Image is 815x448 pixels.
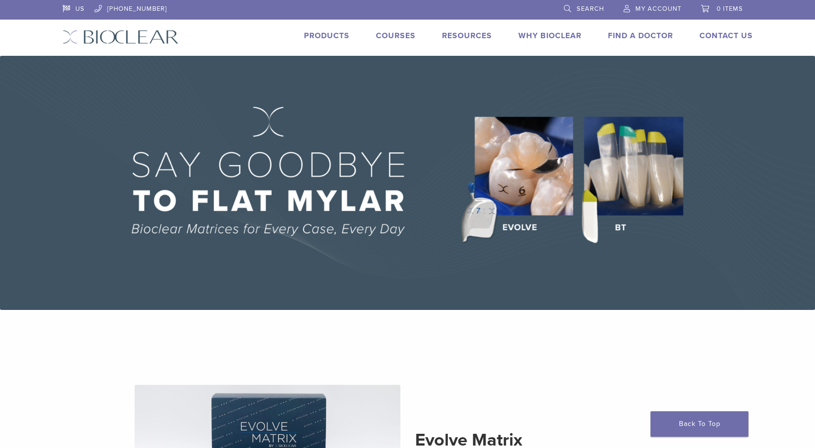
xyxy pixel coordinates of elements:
a: Resources [442,31,492,41]
span: My Account [635,5,681,13]
span: 0 items [717,5,743,13]
a: Contact Us [699,31,753,41]
a: Courses [376,31,416,41]
a: Products [304,31,349,41]
a: Find A Doctor [608,31,673,41]
span: Search [577,5,604,13]
a: Back To Top [651,411,748,437]
a: Why Bioclear [518,31,582,41]
img: Bioclear [63,30,179,44]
